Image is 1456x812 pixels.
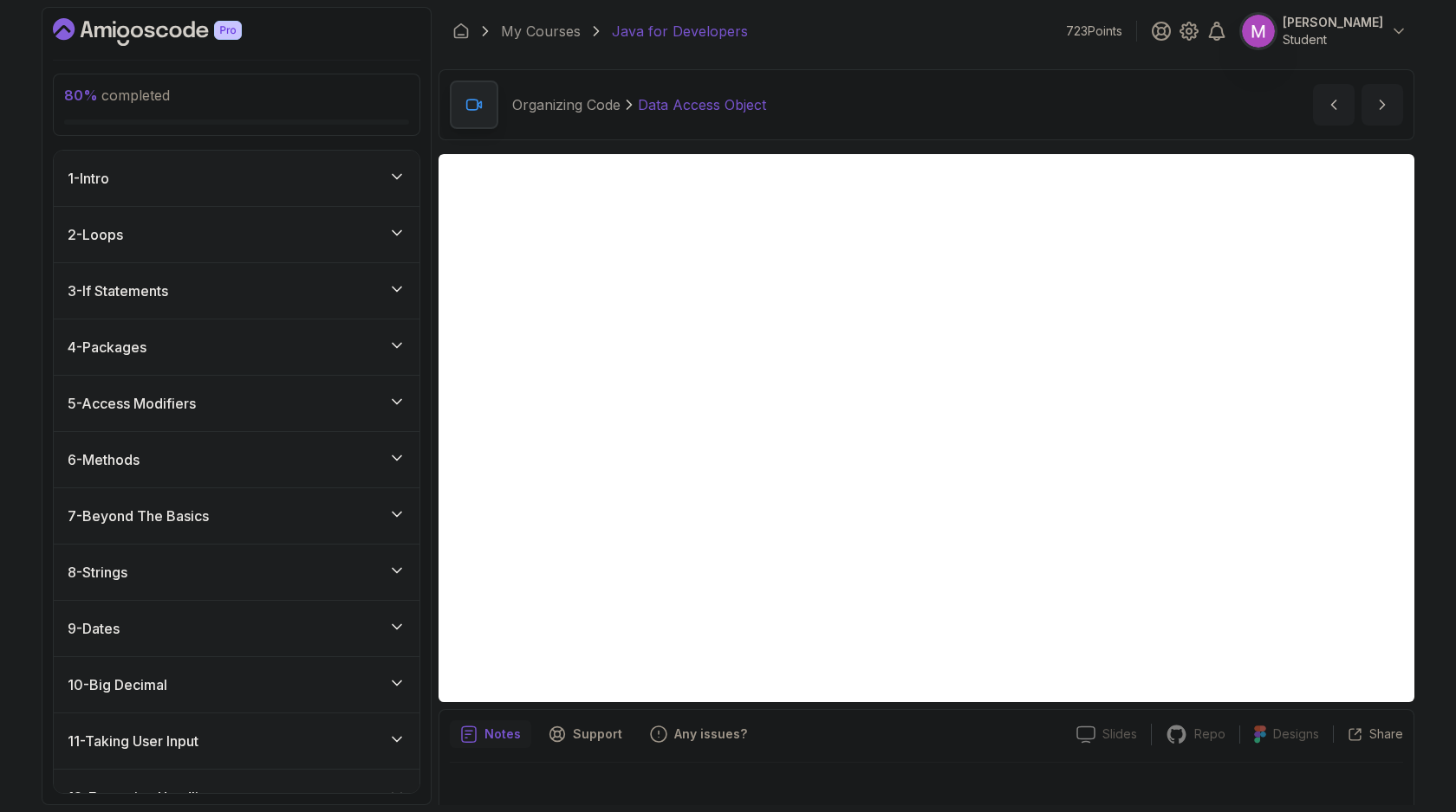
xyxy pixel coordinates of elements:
[538,720,633,748] button: Support button
[484,725,521,743] p: Notes
[674,725,747,743] p: Any issues?
[1313,84,1355,126] button: previous content
[1283,14,1383,31] p: [PERSON_NAME]
[1333,725,1403,743] button: Share
[1369,725,1403,743] p: Share
[1383,743,1439,795] iframe: chat widget
[54,151,419,206] button: 1-Intro
[54,488,419,544] button: 7-Beyond The Basics
[1283,31,1383,48] p: Student
[54,657,419,712] button: 10-Big Decimal
[68,168,109,189] h3: 1 - Intro
[640,720,757,748] button: Feedback button
[1241,14,1407,48] button: user profile image[PERSON_NAME]Student
[1273,725,1319,743] p: Designs
[1242,15,1275,48] img: user profile image
[54,263,419,319] button: 3-If Statements
[501,21,581,42] a: My Courses
[68,337,146,358] h3: 4 - Packages
[450,720,531,748] button: notes button
[68,393,196,414] h3: 5 - Access Modifiers
[54,601,419,656] button: 9-Dates
[68,618,120,639] h3: 9 - Dates
[68,562,127,583] h3: 8 - Strings
[54,207,419,262] button: 2-Loops
[68,449,140,470] h3: 6 - Methods
[512,94,621,115] p: Organizing Code
[452,23,470,40] a: Dashboard
[54,713,419,769] button: 11-Taking User Input
[68,731,198,751] h3: 11 - Taking User Input
[53,18,282,46] a: Dashboard
[1362,84,1403,126] button: next content
[638,94,766,115] p: Data Access Object
[54,545,419,600] button: 8-Strings
[68,224,123,245] h3: 2 - Loops
[54,319,419,375] button: 4-Packages
[64,87,170,104] span: completed
[68,506,209,526] h3: 7 - Beyond The Basics
[68,674,167,695] h3: 10 - Big Decimal
[64,87,98,104] span: 80 %
[68,280,168,301] h3: 3 - If Statements
[1127,374,1439,734] iframe: chat widget
[54,376,419,431] button: 5-Access Modifiers
[1066,23,1122,40] p: 723 Points
[54,432,419,487] button: 6-Methods
[68,787,215,808] h3: 12 - Exception Handling
[439,154,1414,702] iframe: 5 - Data Access Object
[573,725,622,743] p: Support
[1194,725,1225,743] p: Repo
[1102,725,1137,743] p: Slides
[612,21,748,42] p: Java for Developers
